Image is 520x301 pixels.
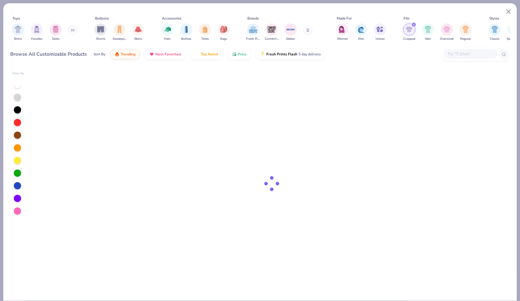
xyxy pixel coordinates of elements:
span: Tanks [52,37,60,41]
button: filter button [50,23,62,41]
div: Brands [247,16,259,21]
div: filter for Hoodies [31,23,43,41]
span: Slim [425,37,431,41]
span: Men [358,37,364,41]
img: Bottles Image [183,26,190,33]
button: Fresh Prints Flash5 day delivery [256,49,325,59]
div: filter for Men [355,23,367,41]
span: Hoodies [31,37,42,41]
div: Fits [404,16,410,21]
div: filter for Classic [489,23,501,41]
span: Regular [460,37,471,41]
button: filter button [180,23,192,41]
img: Women Image [339,26,346,33]
button: filter button [336,23,348,41]
button: filter button [374,23,386,41]
button: filter button [31,23,43,41]
span: Bottles [181,37,191,41]
img: Classic Image [491,26,498,33]
div: filter for Oversized [440,23,453,41]
img: TopRated.gif [195,52,200,57]
span: Cropped [403,37,415,41]
span: Price [238,52,246,57]
div: Browse All Customizable Products [10,51,87,58]
div: filter for Hats [161,23,173,41]
span: Gildan [286,37,295,41]
img: Shorts Image [97,26,104,33]
img: Skirts Image [135,26,142,33]
div: filter for Bags [218,23,230,41]
div: filter for Tanks [50,23,62,41]
div: filter for Fresh Prints [246,23,260,41]
button: filter button [489,23,501,41]
button: filter button [246,23,260,41]
span: Skirts [134,37,142,41]
button: filter button [440,23,453,41]
div: Made For [337,16,352,21]
img: Bags Image [220,26,227,33]
img: Tanks Image [52,26,59,33]
img: Slim Image [425,26,431,33]
img: Unisex Image [376,26,383,33]
img: Hoodies Image [33,26,40,33]
button: filter button [113,23,126,41]
button: filter button [94,23,107,41]
button: filter button [218,23,230,41]
div: filter for Gildan [285,23,297,41]
div: Filter By [12,71,24,76]
button: filter button [285,23,297,41]
button: filter button [12,23,24,41]
button: filter button [132,23,144,41]
div: Tops [12,16,20,21]
div: Accessories [162,16,181,21]
img: Men Image [358,26,364,33]
button: filter button [422,23,434,41]
div: filter for Shorts [94,23,107,41]
div: filter for Skirts [132,23,144,41]
span: Oversized [440,37,453,41]
button: filter button [403,23,415,41]
span: Shirts [14,37,22,41]
img: Regular Image [462,26,469,33]
div: filter for Bottles [180,23,192,41]
img: Fresh Prints Image [249,25,258,34]
span: Totes [201,37,209,41]
img: Gildan Image [286,25,295,34]
img: Shirts Image [14,26,21,33]
img: flash.gif [260,52,265,57]
button: Close [503,6,514,17]
div: Styles [489,16,499,21]
span: Women [337,37,348,41]
span: Sweatpants [113,37,126,41]
span: Comfort Colors [265,37,279,41]
img: Hats Image [164,26,171,33]
div: filter for Slim [422,23,434,41]
img: most_fav.gif [149,52,154,57]
span: Hats [164,37,171,41]
button: Most Favorited [145,49,185,59]
button: filter button [460,23,472,41]
img: Totes Image [202,26,208,33]
span: Most Favorited [155,52,181,57]
div: filter for Unisex [374,23,386,41]
div: filter for Cropped [403,23,415,41]
div: filter for Regular [460,23,472,41]
button: filter button [265,23,279,41]
span: Shorts [96,37,105,41]
div: Sort By [94,51,105,57]
button: Top Rated [190,49,222,59]
div: Bottoms [95,16,109,21]
input: Try "T-Shirt" [447,51,493,57]
div: filter for Totes [199,23,211,41]
span: Fresh Prints [246,37,260,41]
span: Trending [121,52,135,57]
span: Top Rated [201,52,218,57]
span: 5 day delivery [299,51,321,58]
div: filter for Women [336,23,348,41]
img: Cropped Image [406,26,413,33]
button: Price [227,49,251,59]
span: Unisex [376,37,385,41]
img: trending.gif [115,52,119,57]
div: filter for Sweatpants [113,23,126,41]
button: filter button [355,23,367,41]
